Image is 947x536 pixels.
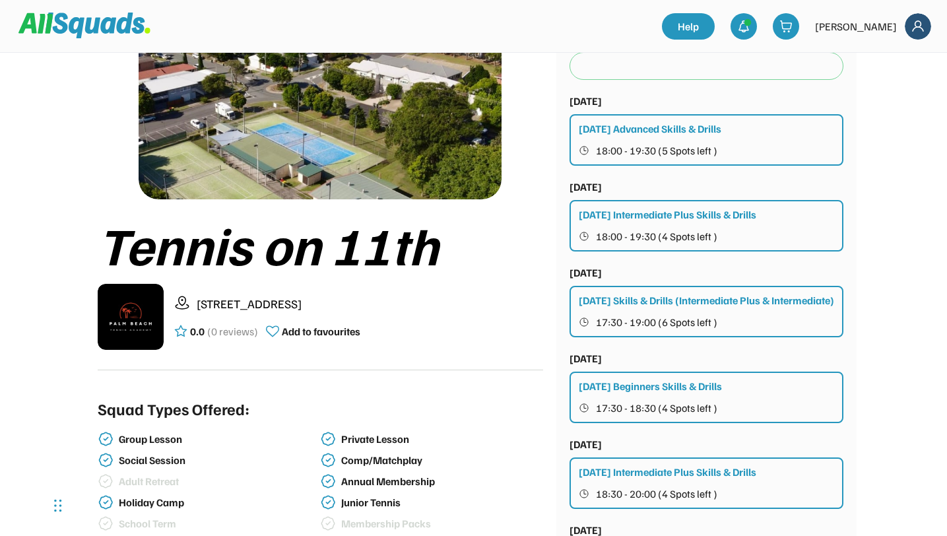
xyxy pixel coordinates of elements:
div: Private Lesson [341,433,540,446]
img: 1000017423.png [139,2,502,199]
a: Help [662,13,715,40]
div: Social Session [119,454,318,467]
div: 0.0 [190,323,205,339]
div: Comp/Matchplay [341,454,540,467]
div: Tennis on 11th [98,215,543,273]
img: check-verified-01%20%281%29.svg [98,473,114,489]
img: shopping-cart-01%20%281%29.svg [779,20,793,33]
div: [DATE] Beginners Skills & Drills [579,378,722,394]
div: School Term [119,518,318,530]
div: [DATE] [570,351,602,366]
div: Holiday Camp [119,496,318,509]
span: 18:00 - 19:30 (4 Spots left ) [596,231,717,242]
div: Adult Retreat [119,475,318,488]
img: check-verified-01.svg [320,473,336,489]
div: Group Lesson [119,433,318,446]
button: 17:30 - 19:00 (6 Spots left ) [579,314,835,331]
button: 17:30 - 18:30 (4 Spots left ) [579,399,835,417]
div: [DATE] [570,436,602,452]
img: check-verified-01.svg [98,452,114,468]
img: check-verified-01%20%281%29.svg [320,516,336,531]
img: Squad%20Logo.svg [18,13,150,38]
img: check-verified-01.svg [320,452,336,468]
img: check-verified-01.svg [98,494,114,510]
span: 17:30 - 19:00 (6 Spots left ) [596,317,717,327]
img: check-verified-01.svg [98,431,114,447]
div: [DATE] Intermediate Plus Skills & Drills [579,207,756,222]
img: IMG_2979.png [98,284,164,350]
div: [PERSON_NAME] [815,18,897,34]
img: check-verified-01.svg [320,494,336,510]
div: Add to favourites [282,323,360,339]
button: 18:30 - 20:00 (4 Spots left ) [579,485,835,502]
div: Annual Membership [341,475,540,488]
img: check-verified-01.svg [320,431,336,447]
button: 18:00 - 19:30 (5 Spots left ) [579,142,835,159]
div: Junior Tennis [341,496,540,509]
img: Frame%2018.svg [905,13,931,40]
div: [DATE] Skills & Drills (Intermediate Plus & Intermediate) [579,292,834,308]
div: [DATE] Advanced Skills & Drills [579,121,721,137]
div: [DATE] Intermediate Plus Skills & Drills [579,464,756,480]
div: Membership Packs [341,518,540,530]
div: [STREET_ADDRESS] [197,295,543,313]
span: 17:30 - 18:30 (4 Spots left ) [596,403,717,413]
button: 18:00 - 19:30 (4 Spots left ) [579,228,835,245]
img: bell-03%20%281%29.svg [737,20,750,33]
img: check-verified-01%20%281%29.svg [98,516,114,531]
div: [DATE] [570,93,602,109]
div: [DATE] [570,179,602,195]
span: 18:00 - 19:30 (5 Spots left ) [596,145,717,156]
div: Squad Types Offered: [98,397,249,420]
div: [DATE] [570,265,602,281]
div: (0 reviews) [207,323,258,339]
span: 18:30 - 20:00 (4 Spots left ) [596,488,717,499]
